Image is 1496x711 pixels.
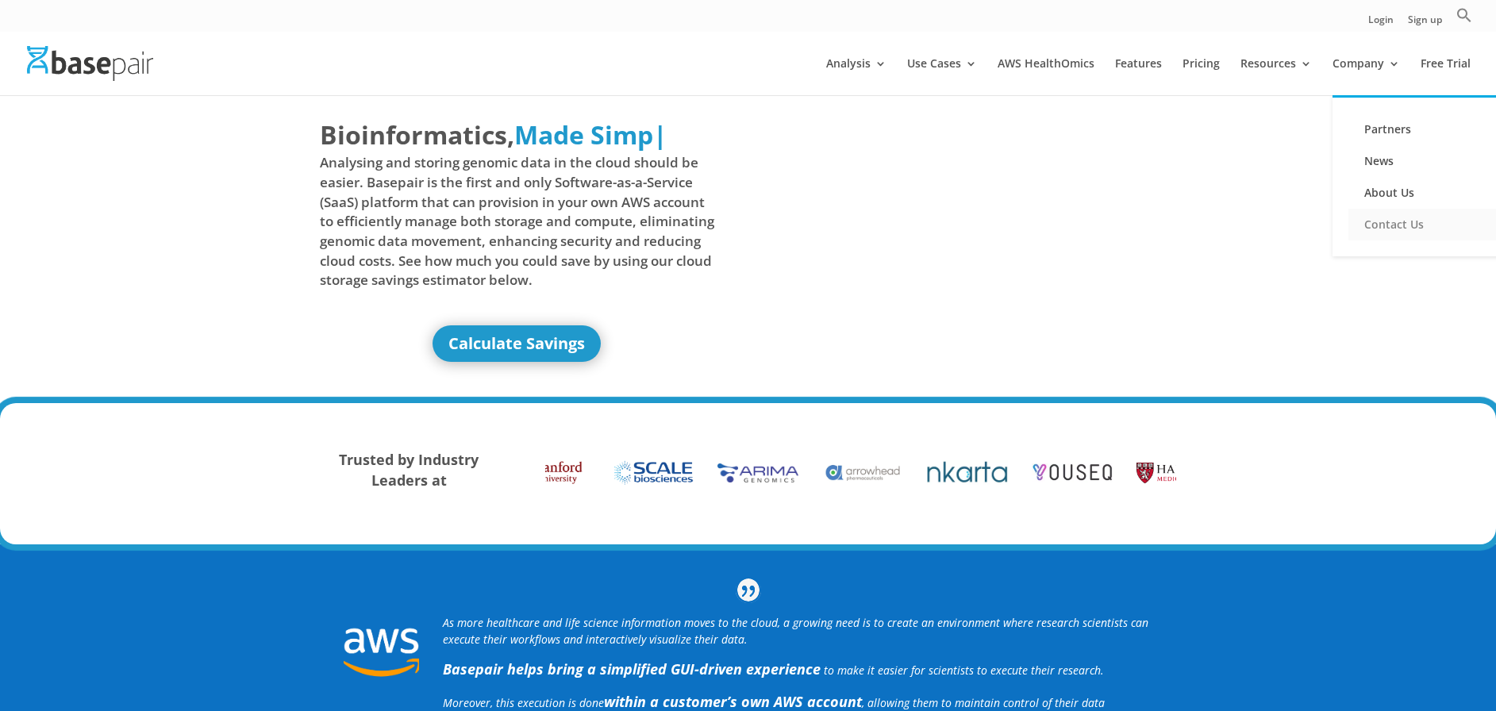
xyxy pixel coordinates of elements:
span: Analysing and storing genomic data in the cloud should be easier. Basepair is the first and only ... [320,153,715,290]
span: | [653,117,667,152]
a: Calculate Savings [433,325,601,362]
a: Analysis [826,58,886,95]
strong: Trusted by Industry Leaders at [339,450,479,490]
a: Free Trial [1421,58,1471,95]
a: Use Cases [907,58,977,95]
span: Bioinformatics, [320,117,514,153]
a: Pricing [1183,58,1220,95]
svg: Search [1456,7,1472,23]
a: AWS HealthOmics [998,58,1094,95]
a: Search Icon Link [1456,7,1472,32]
a: Sign up [1408,15,1442,32]
a: Features [1115,58,1162,95]
strong: Basepair helps bring a simplified GUI-driven experience [443,659,821,678]
a: Login [1368,15,1394,32]
i: As more healthcare and life science information moves to the cloud, a growing need is to create a... [443,615,1148,647]
span: to make it easier for scientists to execute their research. [824,663,1104,678]
img: Basepair [27,46,153,80]
a: Resources [1240,58,1312,95]
iframe: Basepair - NGS Analysis Simplified [760,117,1156,339]
span: Made Simp [514,117,653,152]
b: within a customer’s own AWS account [604,692,862,711]
a: Company [1333,58,1400,95]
